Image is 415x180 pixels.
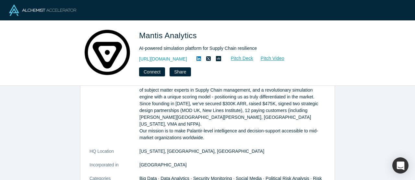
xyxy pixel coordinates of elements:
[85,30,130,75] img: Mantis Analytics's Logo
[254,55,285,62] a: Pitch Video
[89,66,139,148] dt: Description
[89,162,139,175] dt: Incorporated in
[170,67,191,76] button: Share
[139,148,326,155] dd: [US_STATE], [GEOGRAPHIC_DATA], [GEOGRAPHIC_DATA]
[224,55,254,62] a: Pitch Deck
[139,67,165,76] button: Connect
[139,56,187,62] a: [URL][DOMAIN_NAME]
[139,66,326,141] p: Mantis Analytics is an AI-driven geopolitical simulation platform that helps enterprises take str...
[9,5,76,16] img: Alchemist Logo
[139,31,199,40] span: Mantis Analytics
[89,148,139,162] dt: HQ Location
[139,162,326,168] dd: [GEOGRAPHIC_DATA]
[139,45,321,52] div: AI-powered simulation platform for Supply Chain resilience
